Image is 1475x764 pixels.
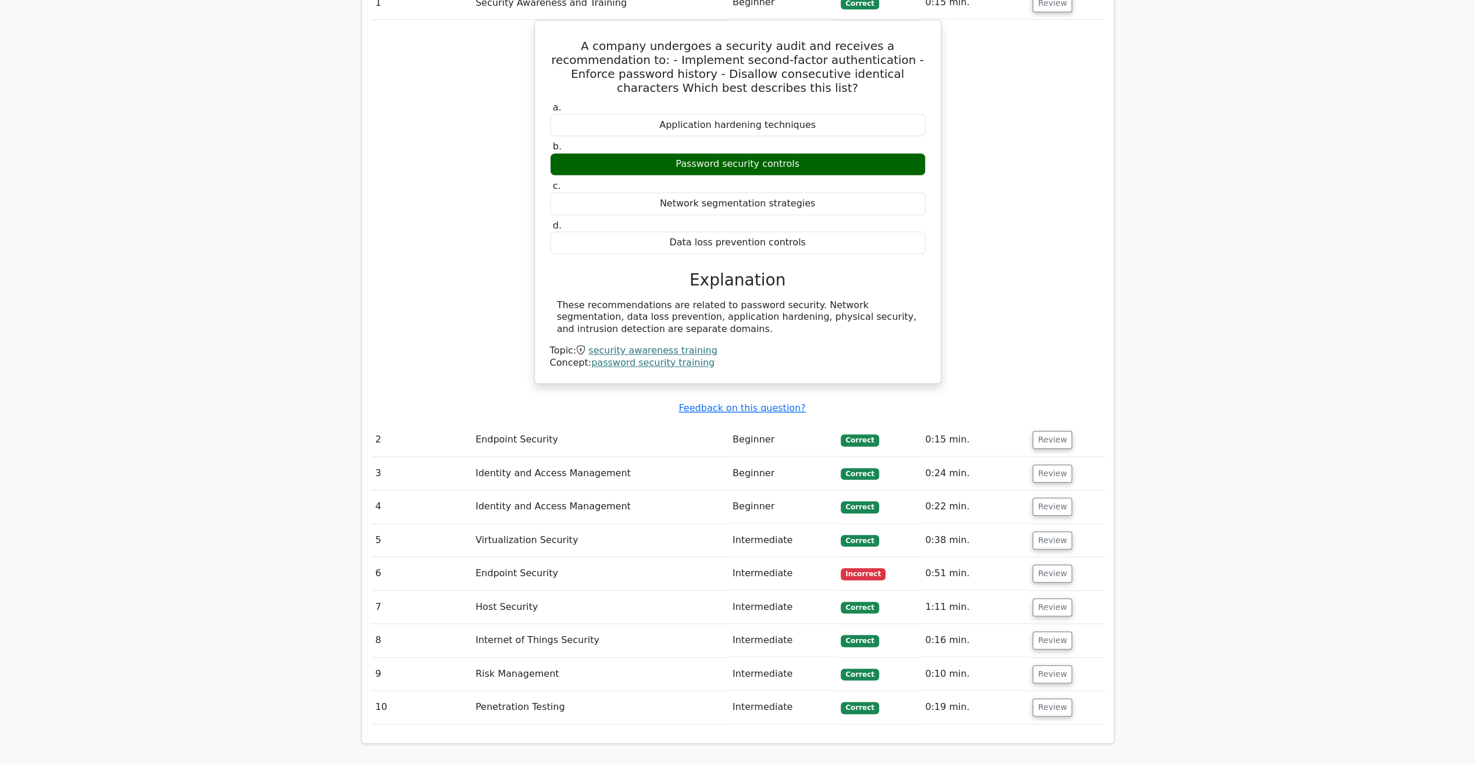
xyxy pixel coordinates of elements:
span: Correct [841,635,878,647]
td: 0:38 min. [920,524,1028,557]
h3: Explanation [557,270,919,290]
td: 7 [371,591,471,624]
span: b. [553,141,562,152]
td: Intermediate [728,524,836,557]
td: 4 [371,490,471,523]
span: Correct [841,669,878,680]
td: 0:16 min. [920,624,1028,657]
td: 6 [371,557,471,590]
button: Review [1033,598,1072,616]
td: 0:15 min. [920,423,1028,456]
span: Correct [841,468,878,480]
td: Virtualization Security [471,524,728,557]
h5: A company undergoes a security audit and receives a recommendation to: - Implement second-factor ... [549,39,927,95]
td: 1:11 min. [920,591,1028,624]
button: Review [1033,565,1072,583]
td: Intermediate [728,658,836,691]
div: Topic: [550,345,926,357]
a: password security training [591,357,715,368]
td: 0:19 min. [920,691,1028,724]
span: d. [553,220,562,231]
td: Beginner [728,423,836,456]
td: Beginner [728,457,836,490]
div: Application hardening techniques [550,114,926,137]
span: c. [553,180,561,191]
span: Correct [841,535,878,547]
span: a. [553,102,562,113]
td: Identity and Access Management [471,457,728,490]
div: Password security controls [550,153,926,176]
td: Identity and Access Management [471,490,728,523]
button: Review [1033,665,1072,683]
td: 0:10 min. [920,658,1028,691]
td: 5 [371,524,471,557]
td: 8 [371,624,471,657]
td: 0:51 min. [920,557,1028,590]
span: Correct [841,702,878,713]
span: Correct [841,602,878,613]
button: Review [1033,698,1072,716]
td: Intermediate [728,624,836,657]
td: 2 [371,423,471,456]
a: Feedback on this question? [678,402,805,413]
button: Review [1033,465,1072,483]
td: 0:22 min. [920,490,1028,523]
td: Intermediate [728,591,836,624]
div: These recommendations are related to password security. Network segmentation, data loss preventio... [557,299,919,335]
td: Endpoint Security [471,557,728,590]
td: 9 [371,658,471,691]
td: Host Security [471,591,728,624]
button: Review [1033,531,1072,549]
td: Intermediate [728,557,836,590]
div: Network segmentation strategies [550,192,926,215]
span: Correct [841,501,878,513]
div: Data loss prevention controls [550,231,926,254]
td: Internet of Things Security [471,624,728,657]
td: 10 [371,691,471,724]
div: Concept: [550,357,926,369]
td: 3 [371,457,471,490]
button: Review [1033,631,1072,649]
button: Review [1033,498,1072,516]
td: Endpoint Security [471,423,728,456]
a: security awareness training [588,345,717,356]
td: 0:24 min. [920,457,1028,490]
td: Intermediate [728,691,836,724]
td: Beginner [728,490,836,523]
span: Correct [841,434,878,446]
button: Review [1033,431,1072,449]
span: Incorrect [841,568,885,580]
td: Penetration Testing [471,691,728,724]
td: Risk Management [471,658,728,691]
